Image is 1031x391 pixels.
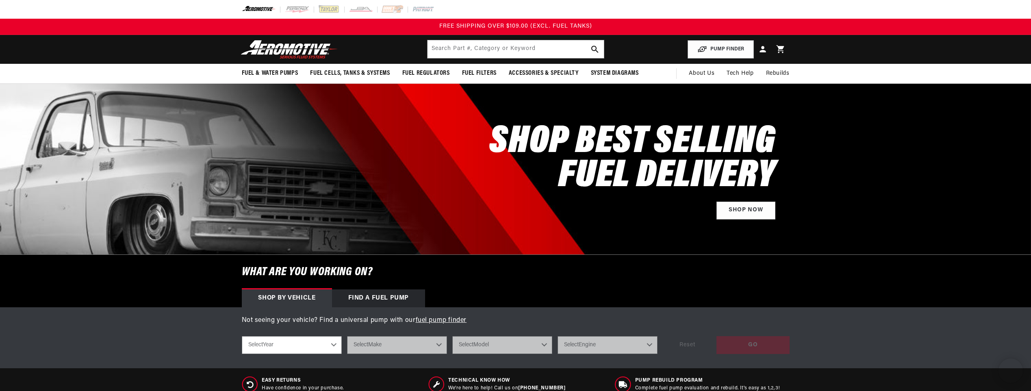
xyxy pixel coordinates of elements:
[591,69,639,78] span: System Diagrams
[462,69,497,78] span: Fuel Filters
[242,315,790,326] p: Not seeing your vehicle? Find a universal pump with our
[242,69,298,78] span: Fuel & Water Pumps
[242,336,342,354] select: Year
[262,377,344,384] span: Easy Returns
[221,255,810,289] h6: What are you working on?
[416,317,467,324] a: fuel pump finder
[716,202,775,220] a: Shop Now
[760,64,796,83] summary: Rebuilds
[689,70,714,76] span: About Us
[439,23,592,29] span: FREE SHIPPING OVER $109.00 (EXCL. FUEL TANKS)
[304,64,396,83] summary: Fuel Cells, Tanks & Systems
[428,40,604,58] input: Search by Part Number, Category or Keyword
[452,336,552,354] select: Model
[239,40,340,59] img: Aeromotive
[396,64,456,83] summary: Fuel Regulators
[503,64,585,83] summary: Accessories & Specialty
[727,69,753,78] span: Tech Help
[558,336,658,354] select: Engine
[509,69,579,78] span: Accessories & Specialty
[236,64,304,83] summary: Fuel & Water Pumps
[448,377,565,384] span: Technical Know How
[310,69,390,78] span: Fuel Cells, Tanks & Systems
[347,336,447,354] select: Make
[332,289,425,307] div: Find a Fuel Pump
[456,64,503,83] summary: Fuel Filters
[489,125,775,193] h2: SHOP BEST SELLING FUEL DELIVERY
[586,40,604,58] button: search button
[518,386,565,391] a: [PHONE_NUMBER]
[635,377,780,384] span: Pump Rebuild program
[402,69,450,78] span: Fuel Regulators
[688,40,754,59] button: PUMP FINDER
[766,69,790,78] span: Rebuilds
[242,289,332,307] div: Shop by vehicle
[585,64,645,83] summary: System Diagrams
[683,64,721,83] a: About Us
[721,64,760,83] summary: Tech Help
